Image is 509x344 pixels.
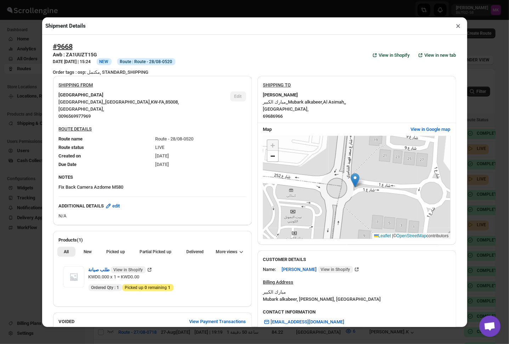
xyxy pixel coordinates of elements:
img: Marker [351,173,360,188]
b: Map [263,127,272,132]
span: + [270,141,275,150]
span: View in new tab [425,52,456,59]
img: Item [63,266,84,288]
span: [GEOGRAPHIC_DATA] , [59,106,104,112]
a: Zoom in [267,140,278,151]
button: View Payment Transactions [185,316,250,327]
a: [PERSON_NAME] View in Shopify [282,267,360,272]
span: KWD0.000 x 1 = KWD0.00 [89,274,140,279]
span: [EMAIL_ADDRESS][DOMAIN_NAME] [271,318,345,326]
button: View in Google map [407,124,455,135]
span: Mubark alkabeer , [288,99,323,105]
span: Delivered [186,249,204,255]
span: مبارك الكبير , [263,99,287,105]
span: View Payment Transactions [190,318,246,325]
b: 0 [145,285,147,290]
span: More views [216,249,238,255]
span: [PERSON_NAME] [282,266,353,273]
u: SHIPPING TO [263,82,291,88]
span: NEW [100,59,109,64]
span: [DATE] [155,153,169,159]
button: View in new tab [413,50,460,61]
span: KW-FA , [151,99,166,105]
h2: Shipment Details [46,22,86,29]
b: NOTES [59,174,73,180]
u: Billing Address [263,279,294,285]
b: [PERSON_NAME] [263,91,298,99]
button: #9668 [53,42,73,51]
a: Leaflet [374,233,391,238]
span: Due Date [59,162,77,167]
span: [DATE] [155,162,169,167]
a: View in Shopify [367,50,414,61]
span: LIVE [155,145,164,150]
span: Route name [59,136,83,142]
span: − [270,151,275,160]
span: Partial Picked up [140,249,171,255]
div: Name: [263,266,276,273]
span: 69686966 [263,113,283,119]
span: edit [113,202,120,210]
button: More views [212,247,248,257]
span: , [287,99,288,105]
u: ROUTE DETAILS [59,126,92,132]
u: SHIPPING FROM [59,82,93,88]
span: New [84,249,92,255]
span: N/A [59,213,67,218]
span: Created on [59,153,81,159]
h3: Awb : ZA1UUZT15G [53,51,175,58]
h2: Products(1) [59,237,246,244]
a: دردشة مفتوحة [479,316,500,337]
b: [GEOGRAPHIC_DATA] [59,91,104,99]
span: Picked up [106,249,125,255]
span: | [392,233,393,238]
span: Route status [59,145,84,150]
b: 1 [117,285,119,290]
b: ADDITIONAL DETAILS [59,202,104,210]
a: [PHONE_NUMBER] [259,326,313,337]
span: [GEOGRAPHIC_DATA] , [263,106,309,112]
div: مبارك الكبير Mubark alkabeer, [PERSON_NAME], [GEOGRAPHIC_DATA] [263,289,381,303]
button: × [453,21,464,31]
p: Fix Back Camera Azdome M580 [59,184,246,191]
span: [GEOGRAPHIC_DATA] , [106,99,151,105]
h3: DATE [53,59,91,65]
span: 0096569977969 [59,113,91,119]
span: View in Shopify [114,267,143,273]
b: [DATE] | 15:24 [64,59,91,64]
span: [GEOGRAPHIC_DATA] , [59,99,104,105]
h3: CUSTOMER DETAILS [263,256,451,263]
div: Order tags : osp: مكتمل, STANDARD_SHIPPING [53,69,456,76]
a: Zoom out [267,151,278,161]
div: © contributors [372,233,451,239]
span: Al Asimah , [323,99,345,105]
span: , [104,99,106,105]
span: Ordered Qty : [91,285,119,290]
a: [EMAIL_ADDRESS][DOMAIN_NAME] [259,316,349,328]
span: طلب صيانة [89,266,146,273]
a: طلب صيانة View in Shopify [89,267,153,272]
span: All [64,249,69,255]
button: edit [101,200,124,212]
span: View in Google map [411,126,451,133]
span: Route - 28/08-0520 [155,136,193,142]
h3: CONTACT INFORMATION [263,309,451,316]
span: View in Shopify [379,52,410,59]
span: 85008 , [166,99,179,105]
span: Route : Route - 28/08-0520 [120,59,173,65]
span: Picked up remaining [125,285,171,290]
a: OpenStreetMap [396,233,426,238]
span: View in Shopify [321,267,350,272]
h2: VOIDED [59,318,75,325]
span: , [345,99,346,105]
b: 1 [168,285,171,290]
